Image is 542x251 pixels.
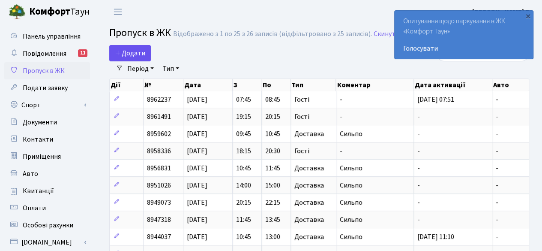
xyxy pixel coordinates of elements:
span: - [496,232,498,242]
span: 19:15 [236,112,251,121]
span: Подати заявку [23,83,68,93]
span: Сильпо [340,198,362,207]
span: Гості [294,113,309,120]
span: 10:45 [236,232,251,242]
span: 09:45 [236,129,251,139]
span: Сильпо [340,215,362,224]
span: 8959602 [147,129,171,139]
span: 14:00 [236,181,251,190]
span: [DATE] [187,163,207,173]
span: 8962237 [147,95,171,104]
div: Опитування щодо паркування в ЖК «Комфорт Таун» [395,11,533,59]
span: [DATE] [187,215,207,224]
b: [PERSON_NAME] В. [472,7,532,17]
a: Тип [159,61,183,76]
span: 8949073 [147,198,171,207]
a: Подати заявку [4,79,90,97]
th: Дії [110,79,144,91]
span: Сильпо [340,163,362,173]
span: 07:45 [236,95,251,104]
span: Додати [115,48,145,58]
span: Авто [23,169,38,178]
span: Панель управління [23,32,81,41]
span: Таун [29,5,90,19]
span: 11:45 [265,163,280,173]
a: Авто [4,165,90,182]
span: - [496,215,498,224]
span: 20:15 [265,112,280,121]
span: [DATE] 11:10 [417,232,454,242]
span: Пропуск в ЖК [109,25,171,40]
span: - [496,129,498,139]
span: 20:30 [265,146,280,156]
div: 11 [78,49,87,57]
span: [DATE] [187,181,207,190]
span: - [417,215,420,224]
span: Оплати [23,203,46,213]
span: Особові рахунки [23,221,73,230]
img: logo.png [9,3,26,21]
button: Переключити навігацію [107,5,129,19]
span: Сильпо [340,181,362,190]
span: Сильпо [340,129,362,139]
span: [DATE] [187,232,207,242]
a: Додати [109,45,151,61]
span: - [496,198,498,207]
a: Спорт [4,97,90,114]
span: - [496,181,498,190]
span: 13:45 [265,215,280,224]
span: - [417,181,420,190]
span: [DATE] [187,198,207,207]
a: Пропуск в ЖК [4,62,90,79]
div: × [524,12,532,20]
th: Коментар [336,79,413,91]
a: Квитанції [4,182,90,200]
span: - [417,112,420,121]
span: - [496,95,498,104]
span: 11:45 [236,215,251,224]
span: - [496,146,498,156]
span: 8947318 [147,215,171,224]
span: - [340,146,342,156]
span: - [417,198,420,207]
span: Доставка [294,165,324,172]
span: [DATE] 07:51 [417,95,454,104]
a: Контакти [4,131,90,148]
span: Доставка [294,130,324,137]
a: Період [124,61,157,76]
span: 08:45 [265,95,280,104]
span: 18:15 [236,146,251,156]
span: [DATE] [187,129,207,139]
span: 8944037 [147,232,171,242]
span: - [417,163,420,173]
span: 22:15 [265,198,280,207]
span: Повідомлення [23,49,66,58]
span: 8958336 [147,146,171,156]
a: Голосувати [403,43,524,54]
a: Документи [4,114,90,131]
span: 20:15 [236,198,251,207]
a: Особові рахунки [4,217,90,234]
span: 8956831 [147,163,171,173]
span: 10:45 [265,129,280,139]
a: Скинути [374,30,399,38]
a: Оплати [4,200,90,217]
span: - [496,163,498,173]
span: - [496,112,498,121]
span: - [340,95,342,104]
span: 13:00 [265,232,280,242]
span: 10:45 [236,163,251,173]
th: Тип [290,79,336,91]
th: З [233,79,262,91]
a: Панель управління [4,28,90,45]
div: Відображено з 1 по 25 з 26 записів (відфільтровано з 25 записів). [173,30,372,38]
span: Квитанції [23,186,54,196]
th: По [261,79,290,91]
span: Документи [23,118,57,127]
span: Доставка [294,233,324,240]
th: Дата [183,79,232,91]
span: Доставка [294,199,324,206]
b: Комфорт [29,5,70,18]
a: Приміщення [4,148,90,165]
th: № [144,79,184,91]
